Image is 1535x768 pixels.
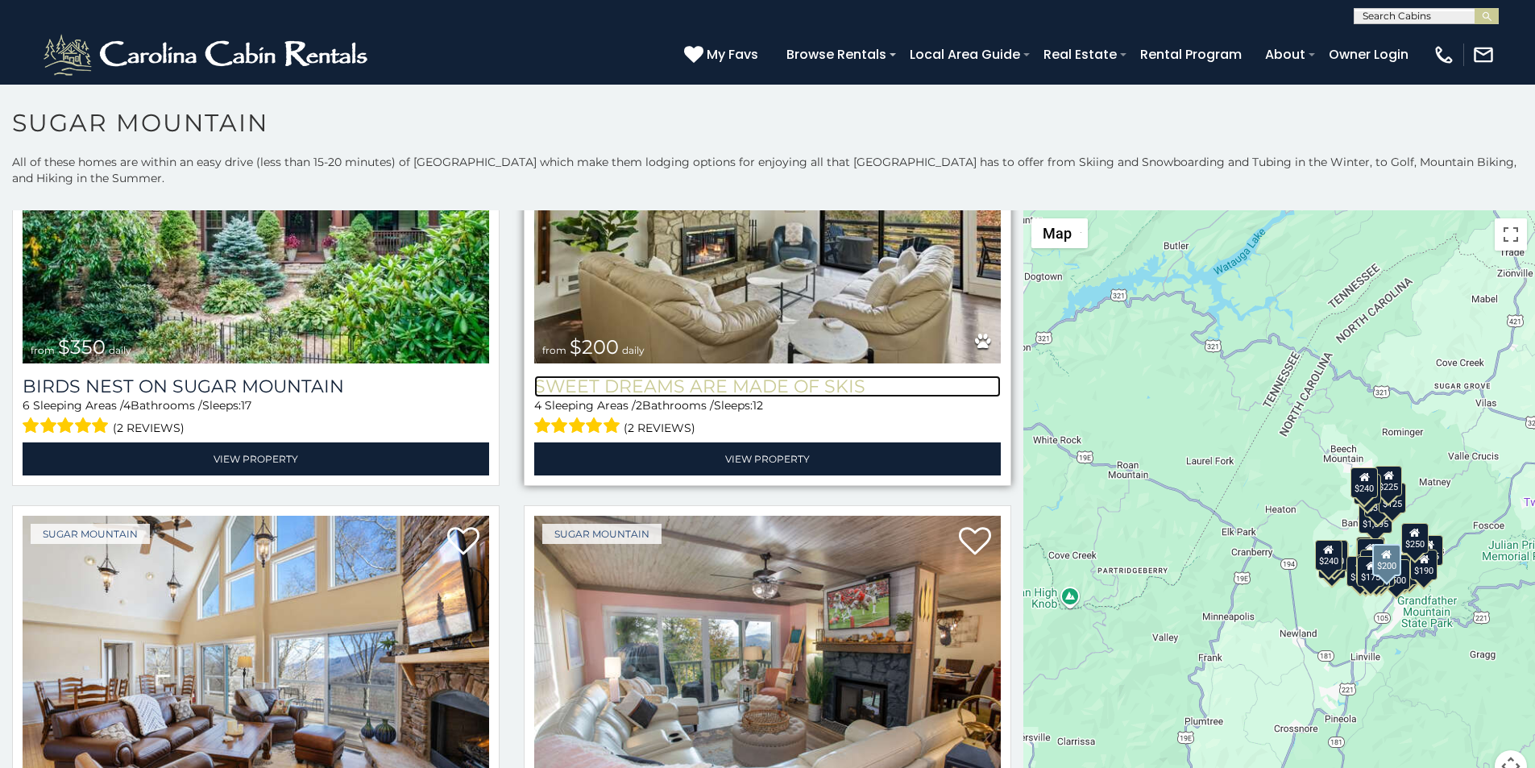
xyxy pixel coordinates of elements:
span: 12 [753,398,763,413]
div: $300 [1357,538,1384,569]
div: $375 [1347,556,1375,587]
a: Sweet Dreams Are Made Of Skis [534,376,1001,397]
div: $175 [1358,556,1385,587]
a: Add to favorites [959,525,991,559]
span: daily [109,344,131,356]
span: daily [622,344,645,356]
span: 2 [636,398,642,413]
a: Sugar Mountain [542,524,662,544]
a: Sugar Mountain [31,524,150,544]
span: $200 [570,335,619,359]
span: $350 [58,335,106,359]
div: $200 [1372,544,1401,576]
div: Sleeping Areas / Bathrooms / Sleeps: [23,397,489,438]
a: View Property [534,442,1001,475]
div: $250 [1401,523,1429,554]
div: Sleeping Areas / Bathrooms / Sleeps: [534,397,1001,438]
div: $375 [1356,554,1384,585]
div: $195 [1391,554,1418,585]
div: $190 [1411,550,1438,580]
span: 17 [241,398,251,413]
span: from [31,344,55,356]
div: $225 [1375,466,1403,496]
span: 4 [534,398,541,413]
img: mail-regular-white.png [1472,44,1495,66]
a: About [1257,40,1313,68]
a: Birds Nest On Sugar Mountain [23,376,489,397]
div: $240 [1315,540,1342,571]
div: $155 [1416,535,1443,566]
div: $190 [1356,537,1384,567]
div: $195 [1360,550,1388,580]
button: Toggle fullscreen view [1495,218,1527,251]
span: My Favs [707,44,758,64]
span: 6 [23,398,30,413]
a: Owner Login [1321,40,1417,68]
a: Browse Rentals [778,40,894,68]
img: White-1-2.png [40,31,375,79]
div: $125 [1379,483,1406,513]
a: View Property [23,442,489,475]
a: Add to favorites [447,525,479,559]
div: $240 [1351,467,1379,498]
div: $1,095 [1359,503,1392,533]
span: (2 reviews) [624,417,695,438]
button: Change map style [1031,218,1088,248]
span: (2 reviews) [113,417,185,438]
span: from [542,344,566,356]
a: Rental Program [1132,40,1250,68]
a: Local Area Guide [902,40,1028,68]
a: My Favs [684,44,762,65]
a: Real Estate [1035,40,1125,68]
span: 4 [123,398,131,413]
img: phone-regular-white.png [1433,44,1455,66]
span: Map [1043,225,1072,242]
